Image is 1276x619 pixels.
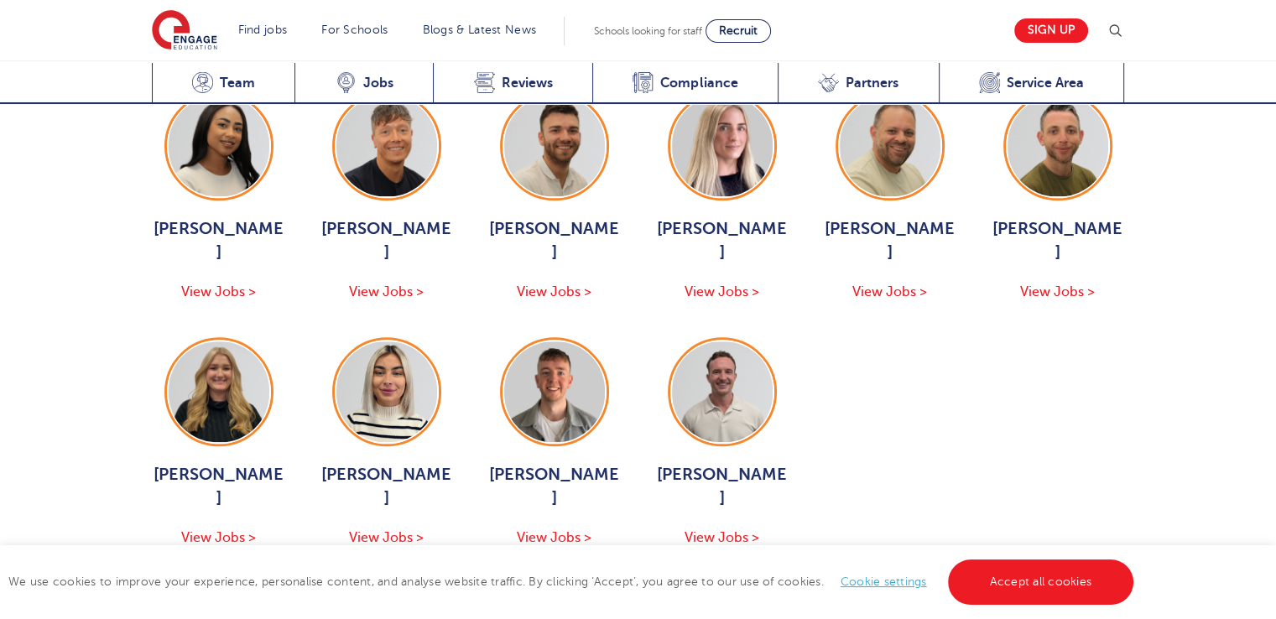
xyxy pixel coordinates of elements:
a: [PERSON_NAME] View Jobs > [991,91,1125,303]
img: Josh Hausdoerfer [504,96,605,196]
span: [PERSON_NAME] [320,463,454,510]
a: [PERSON_NAME] View Jobs > [487,91,622,303]
a: Partners [778,63,939,104]
a: Accept all cookies [948,559,1134,605]
span: We use cookies to improve your experience, personalise content, and analyse website traffic. By c... [8,575,1138,588]
img: Ryan Simmons [1008,96,1108,196]
a: [PERSON_NAME] View Jobs > [655,91,789,303]
span: Schools looking for staff [594,25,702,37]
img: Mia Menson [169,96,269,196]
a: Jobs [294,63,433,104]
span: View Jobs > [181,284,256,299]
a: Sign up [1014,18,1088,43]
img: Megan Parsons [672,96,773,196]
span: View Jobs > [181,530,256,545]
a: [PERSON_NAME] View Jobs > [320,337,454,549]
a: Reviews [433,63,592,104]
img: Emma Scott [336,341,437,442]
span: View Jobs > [349,284,424,299]
span: [PERSON_NAME] [487,463,622,510]
span: [PERSON_NAME] [320,217,454,264]
img: Engage Education [152,10,217,52]
a: [PERSON_NAME] View Jobs > [823,91,957,303]
span: View Jobs > [349,530,424,545]
span: [PERSON_NAME] [152,463,286,510]
img: Gemma White [169,341,269,442]
a: [PERSON_NAME] View Jobs > [655,337,789,549]
a: Find jobs [238,23,288,36]
span: [PERSON_NAME] [487,217,622,264]
a: Blogs & Latest News [423,23,537,36]
img: Aaron Blackwell [336,96,437,196]
span: View Jobs > [685,284,759,299]
span: Compliance [660,75,737,91]
span: [PERSON_NAME] [152,217,286,264]
span: Service Area [1007,75,1084,91]
span: Recruit [719,24,758,37]
span: View Jobs > [852,284,927,299]
span: View Jobs > [517,530,591,545]
span: Jobs [363,75,393,91]
a: Recruit [706,19,771,43]
span: Reviews [502,75,553,91]
span: [PERSON_NAME] [991,217,1125,264]
img: Ash Francis [504,341,605,442]
a: Service Area [939,63,1125,104]
a: [PERSON_NAME] View Jobs > [487,337,622,549]
span: View Jobs > [685,530,759,545]
a: Cookie settings [841,575,927,588]
span: Team [220,75,255,91]
span: View Jobs > [1020,284,1095,299]
img: Will Taylor [672,341,773,442]
span: [PERSON_NAME] [655,217,789,264]
span: [PERSON_NAME] [655,463,789,510]
a: [PERSON_NAME] View Jobs > [152,337,286,549]
img: Paul Tricker [840,96,940,196]
a: [PERSON_NAME] View Jobs > [152,91,286,303]
a: [PERSON_NAME] View Jobs > [320,91,454,303]
a: For Schools [321,23,388,36]
span: [PERSON_NAME] [823,217,957,264]
span: Partners [846,75,898,91]
a: Compliance [592,63,778,104]
span: View Jobs > [517,284,591,299]
a: Team [152,63,295,104]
